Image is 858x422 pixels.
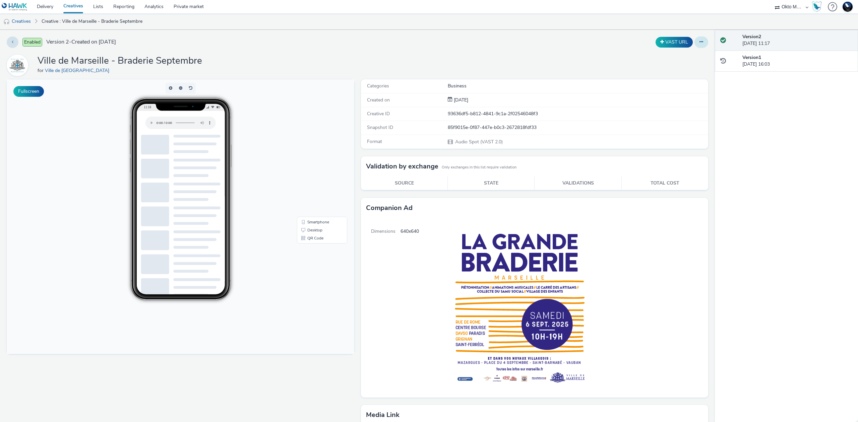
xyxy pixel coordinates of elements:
span: Desktop [301,149,316,153]
span: Format [367,138,382,145]
div: [DATE] 16:03 [742,54,853,68]
img: Ville de Marseille [8,56,27,75]
a: Ville de Marseille [7,62,31,68]
span: QR Code [301,157,317,161]
img: Companion Ad [419,218,608,396]
div: [DATE] 11:17 [742,33,853,47]
div: 93636df5-b812-4841-9c1a-2f02546048f3 [448,111,708,117]
span: for [38,67,45,74]
strong: Version 2 [742,33,761,40]
li: Smartphone [292,139,339,147]
li: QR Code [292,155,339,163]
span: Audio Spot (VAST 2.0) [454,139,503,145]
th: Validations [535,177,621,190]
button: VAST URL [656,37,693,48]
span: Enabled [22,38,42,47]
h3: Validation by exchange [366,161,438,171]
a: Creative : Ville de Marseille - Braderie Septembre [38,13,146,29]
th: Total cost [621,177,708,190]
span: Snapshot ID [367,124,393,131]
span: 640x640 [401,218,419,398]
a: Ville de [GEOGRAPHIC_DATA] [45,67,112,74]
a: Hawk Academy [812,1,824,12]
span: Creative ID [367,111,390,117]
img: Hawk Academy [812,1,822,12]
img: undefined Logo [2,3,27,11]
img: audio [3,18,10,25]
span: 11:18 [137,26,144,29]
span: Created on [367,97,390,103]
h3: Companion Ad [366,203,413,213]
th: Source [361,177,448,190]
img: Support Hawk [843,2,853,12]
span: Version 2 - Created on [DATE] [46,38,116,46]
span: [DATE] [452,97,468,103]
div: 85f9015e-0f87-447e-b0c3-2672818fdf33 [448,124,708,131]
li: Desktop [292,147,339,155]
span: Categories [367,83,389,89]
h3: Media link [366,410,400,420]
th: State [448,177,535,190]
span: Smartphone [301,141,322,145]
span: Dimensions [361,218,401,398]
strong: Version 1 [742,54,761,61]
button: Fullscreen [13,86,44,97]
div: Creation 06 August 2025, 16:03 [452,97,468,103]
h1: Ville de Marseille - Braderie Septembre [38,55,202,67]
small: Only exchanges in this list require validation [442,165,516,170]
div: Business [448,83,708,89]
div: Duplicate the creative as a VAST URL [654,37,694,48]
